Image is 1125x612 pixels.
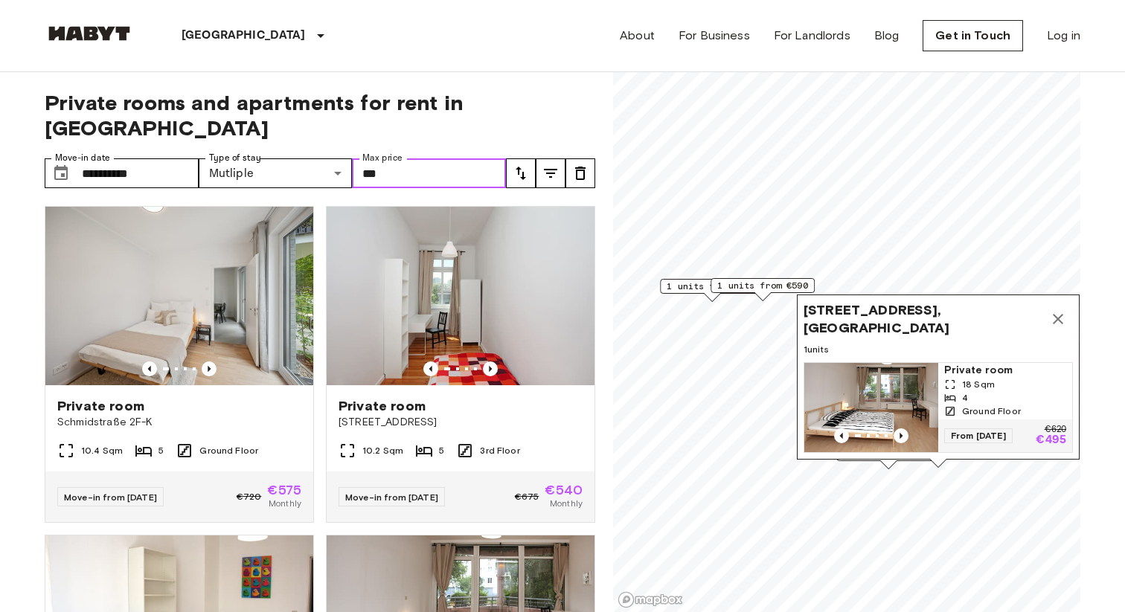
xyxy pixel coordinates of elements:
button: Previous image [483,361,498,376]
img: Marketing picture of unit DE-01-240-02M [804,363,938,452]
span: 10.2 Sqm [362,444,403,457]
label: Max price [362,152,403,164]
button: Choose date, selected date is 1 Jan 2026 [46,158,76,188]
span: 5 [439,444,444,457]
span: [STREET_ADDRESS] [339,415,583,430]
label: Move-in date [55,152,110,164]
span: €675 [515,490,539,503]
button: Previous image [142,361,157,376]
span: Move-in from [DATE] [345,492,438,503]
p: €620 [1045,425,1066,434]
span: Ground Floor [962,405,1021,418]
a: For Landlords [774,27,850,45]
span: 1 units from €590 [717,279,808,292]
button: tune [565,158,595,188]
span: 3rd Floor [480,444,519,457]
span: €540 [545,483,583,497]
span: From [DATE] [944,428,1013,443]
span: Private room [944,363,1066,378]
span: Ground Floor [199,444,258,457]
a: Marketing picture of unit DE-01-240-02MPrevious imagePrevious imagePrivate room18 Sqm4Ground Floo... [804,362,1073,453]
div: Mutliple [199,158,353,188]
button: Previous image [423,361,438,376]
span: 1 units [804,343,1073,356]
span: Monthly [550,497,583,510]
span: 5 [158,444,164,457]
span: 18 Sqm [962,378,995,391]
div: Map marker [797,294,1080,468]
span: 4 [962,391,968,405]
a: Marketing picture of unit DE-01-196-02MPrevious imagePrevious imagePrivate room[STREET_ADDRESS]10... [326,206,595,523]
a: Marketing picture of unit DE-01-260-001-05Previous imagePrevious imagePrivate roomSchmidstraße 2F... [45,206,314,523]
span: Monthly [269,497,301,510]
span: Private room [339,397,426,415]
div: Map marker [711,278,815,301]
span: Move-in from [DATE] [64,492,157,503]
div: Map marker [660,279,764,302]
a: Mapbox logo [618,591,683,608]
button: Previous image [894,428,908,443]
a: Blog [874,27,900,45]
span: €720 [237,490,262,503]
img: Marketing picture of unit DE-01-260-001-05 [45,207,313,385]
span: Private room [57,397,144,415]
a: For Business [679,27,750,45]
span: Private rooms and apartments for rent in [GEOGRAPHIC_DATA] [45,90,595,141]
p: €495 [1036,434,1066,446]
label: Type of stay [209,152,261,164]
button: tune [536,158,565,188]
button: tune [506,158,536,188]
span: 10.4 Sqm [81,444,123,457]
button: Previous image [202,361,217,376]
span: €575 [267,483,301,497]
button: Previous image [834,428,849,443]
img: Habyt [45,26,134,41]
a: Get in Touch [923,20,1023,51]
a: About [620,27,655,45]
span: Schmidstraße 2F-K [57,415,301,430]
span: [STREET_ADDRESS], [GEOGRAPHIC_DATA] [804,301,1043,337]
span: 1 units from €560 [667,280,757,293]
p: [GEOGRAPHIC_DATA] [182,27,306,45]
img: Marketing picture of unit DE-01-196-02M [327,207,594,385]
a: Log in [1047,27,1080,45]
